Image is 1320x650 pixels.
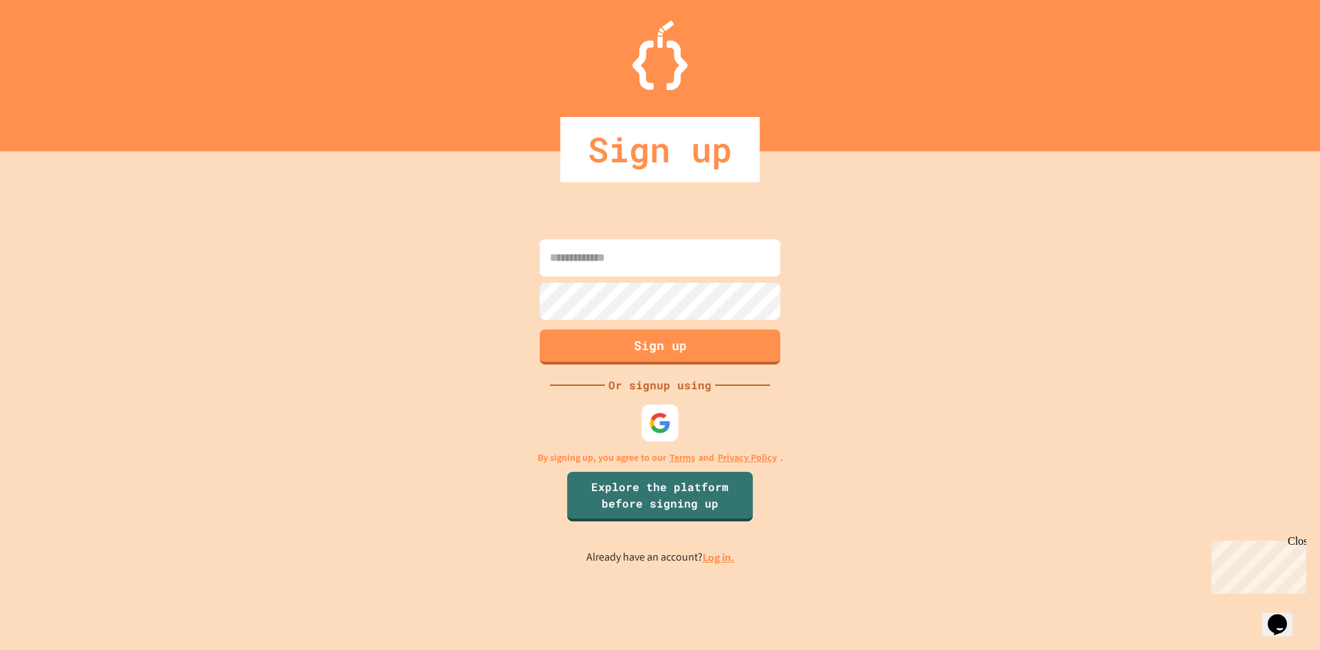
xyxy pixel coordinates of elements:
p: Already have an account? [586,549,734,566]
div: Sign up [560,117,760,182]
div: Chat with us now!Close [5,6,95,87]
button: Sign up [540,329,780,365]
a: Privacy Policy [718,451,777,465]
div: Or signup using [605,377,715,393]
iframe: chat widget [1206,535,1306,594]
a: Terms [670,451,695,465]
iframe: chat widget [1262,595,1306,636]
a: Log in. [703,550,734,565]
img: google-icon.svg [649,411,671,433]
img: Logo.svg [632,21,687,90]
p: By signing up, you agree to our and . [538,451,783,465]
a: Explore the platform before signing up [567,472,753,521]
